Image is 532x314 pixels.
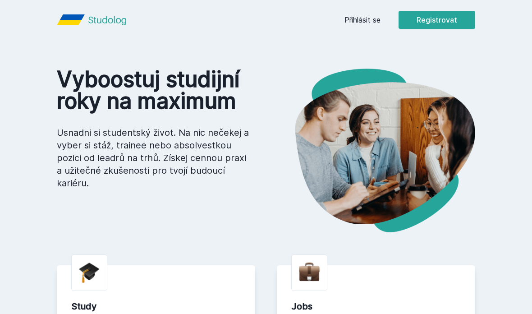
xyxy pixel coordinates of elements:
[57,69,252,112] h1: Vyboostuj studijní roky na maximum
[71,300,241,313] div: Study
[399,11,475,29] button: Registrovat
[291,300,461,313] div: Jobs
[299,260,320,283] img: briefcase.png
[266,69,475,232] img: hero.png
[344,14,381,25] a: Přihlásit se
[57,126,252,189] p: Usnadni si studentský život. Na nic nečekej a vyber si stáž, trainee nebo absolvestkou pozici od ...
[79,262,100,283] img: graduation-cap.png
